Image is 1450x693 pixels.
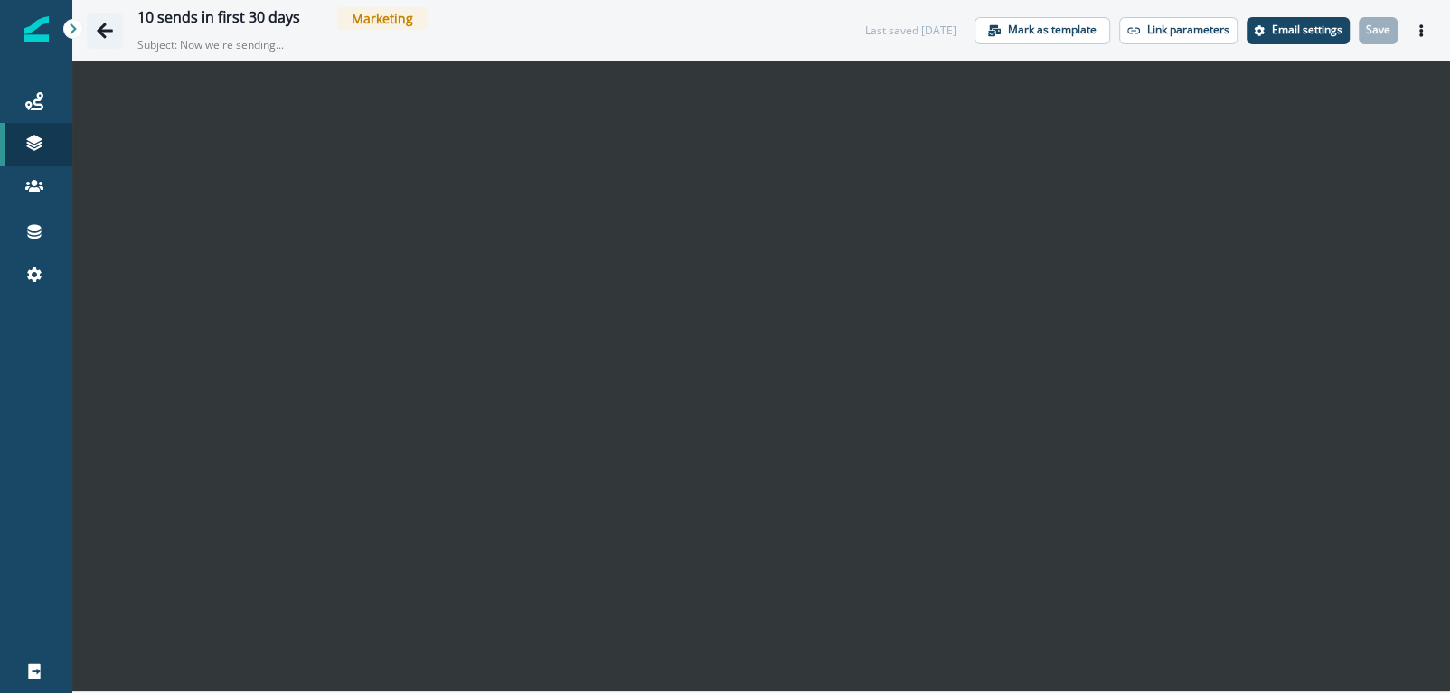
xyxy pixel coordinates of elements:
[1407,17,1436,44] button: Actions
[865,23,956,39] div: Last saved [DATE]
[87,13,123,49] button: Go back
[337,7,428,30] span: Marketing
[137,30,318,53] p: Subject: Now we're sending...
[1147,23,1229,36] p: Link parameters
[1366,23,1390,36] p: Save
[137,9,300,29] div: 10 sends in first 30 days
[1247,17,1350,44] button: Settings
[1272,23,1342,36] p: Email settings
[975,17,1110,44] button: Mark as template
[1119,17,1238,44] button: Link parameters
[1008,23,1097,36] p: Mark as template
[24,16,49,42] img: Inflection
[1359,17,1398,44] button: Save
